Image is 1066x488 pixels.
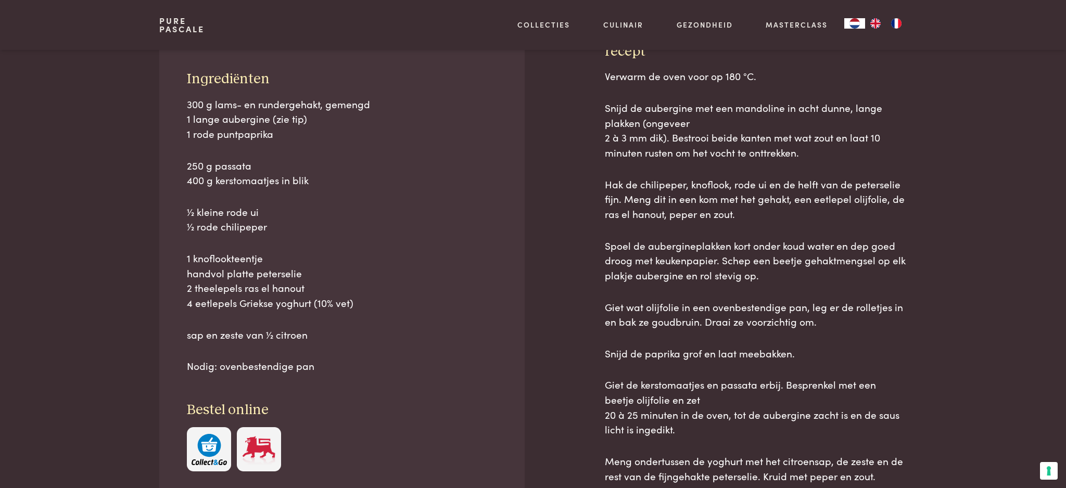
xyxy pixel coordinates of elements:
[1040,462,1058,480] button: Uw voorkeuren voor toestemming voor trackingtechnologieën
[241,434,276,466] img: Delhaize
[187,280,304,294] span: 2 theelepels ras el hanout
[605,377,876,406] span: Giet de kerstomaatjes en passata erbij. Besprenkel met een beetje olijfolie en zet
[605,69,756,83] span: Verwarm de oven voor op 180 °C.
[844,18,865,29] div: Language
[187,111,307,125] span: 1 lange aubergine (zie tip)
[187,401,497,419] h3: Bestel online
[187,358,314,373] span: Nodig: ovenbestendige pan
[187,327,308,341] span: sap en zeste van 1⁄2 citroen
[192,434,227,466] img: c308188babc36a3a401bcb5cb7e020f4d5ab42f7cacd8327e500463a43eeb86c.svg
[187,296,353,310] span: 4 eetlepels Griekse yoghurt (10% vet)
[187,173,309,187] span: 400 g kerstomaatjes in blik
[605,300,903,329] span: Giet wat olijfolie in een ovenbestendige pan, leg er de rolletjes in en bak ze goudbruin. Draai z...
[605,43,907,61] h3: recept
[603,19,643,30] a: Culinair
[865,18,907,29] ul: Language list
[605,238,906,282] span: Spoel de aubergineplakken kort onder koud water en dep goed droog met keukenpapier. Schep een bee...
[605,130,880,159] span: 2 à 3 mm dik). Bestrooi beide kanten met wat zout en laat 10 minuten rusten om het vocht te ontt...
[187,158,251,172] span: 250 g passata
[677,19,733,30] a: Gezondheid
[605,346,795,360] span: Snijd de paprika grof en laat meebakken.
[159,17,205,33] a: PurePascale
[517,19,570,30] a: Collecties
[605,454,903,483] span: Meng ondertussen de yoghurt met het citroensap, de zeste en de rest van de fijngehakte peterselie...
[865,18,886,29] a: EN
[766,19,828,30] a: Masterclass
[886,18,907,29] a: FR
[605,407,899,436] span: 20 à 25 minuten in de oven, tot de aubergine zacht is en de saus licht is ingedikt.
[844,18,907,29] aside: Language selected: Nederlands
[605,100,882,130] span: Snijd de aubergine met een mandoline in acht dunne, lange plakken (ongeveer
[187,266,302,280] span: handvol platte peterselie
[187,219,267,233] span: 1⁄2 rode chilipeper
[187,204,259,219] span: 1⁄2 kleine rode ui
[605,177,905,221] span: Hak de chilipeper, knoflook, rode ui en de helft van de peterselie fijn. Meng dit in een kom met ...
[187,72,270,86] span: Ingrediënten
[844,18,865,29] a: NL
[187,251,263,265] span: 1 knoflookteentje
[187,126,273,140] span: 1 rode puntpaprika
[187,97,370,111] span: 300 g lams- en rundergehakt, gemengd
